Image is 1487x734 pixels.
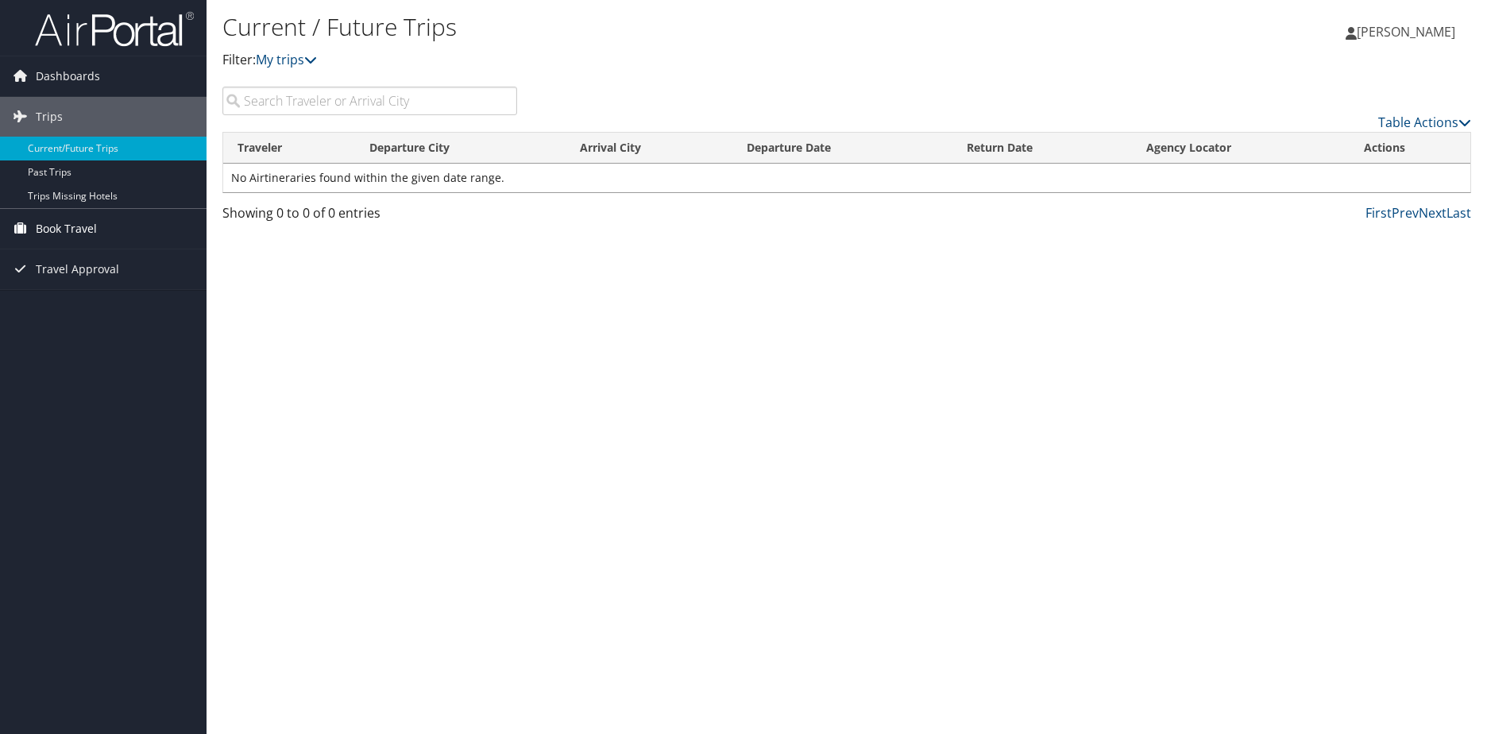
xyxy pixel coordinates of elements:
a: Next [1419,204,1446,222]
a: Prev [1392,204,1419,222]
th: Return Date: activate to sort column ascending [952,133,1131,164]
th: Actions [1350,133,1470,164]
a: My trips [256,51,317,68]
a: First [1365,204,1392,222]
span: Travel Approval [36,249,119,289]
a: Last [1446,204,1471,222]
span: Trips [36,97,63,137]
a: [PERSON_NAME] [1346,8,1471,56]
h1: Current / Future Trips [222,10,1055,44]
span: [PERSON_NAME] [1357,23,1455,41]
span: Dashboards [36,56,100,96]
th: Arrival City: activate to sort column ascending [566,133,732,164]
img: airportal-logo.png [35,10,194,48]
th: Agency Locator: activate to sort column ascending [1132,133,1350,164]
input: Search Traveler or Arrival City [222,87,517,115]
a: Table Actions [1378,114,1471,131]
p: Filter: [222,50,1055,71]
td: No Airtineraries found within the given date range. [223,164,1470,192]
th: Traveler: activate to sort column ascending [223,133,355,164]
th: Departure City: activate to sort column ascending [355,133,566,164]
span: Book Travel [36,209,97,249]
th: Departure Date: activate to sort column descending [732,133,953,164]
div: Showing 0 to 0 of 0 entries [222,203,517,230]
